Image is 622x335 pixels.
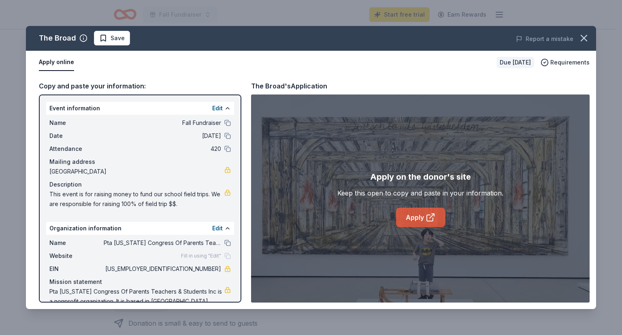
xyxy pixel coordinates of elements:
button: Report a mistake [516,34,573,44]
div: Keep this open to copy and paste in your information. [337,188,503,198]
span: Date [49,131,104,141]
div: Copy and paste your information: [39,81,241,91]
span: EIN [49,264,104,274]
span: Save [111,33,125,43]
button: Save [94,31,130,45]
a: Apply [396,208,445,227]
span: Name [49,118,104,128]
span: Attendance [49,144,104,154]
span: Pta [US_STATE] Congress Of Parents Teachers & Students Inc [104,238,221,248]
div: Description [49,180,231,189]
span: This event is for raising money to fund our school field trips. We are responsible for raising 10... [49,189,224,209]
span: [US_EMPLOYER_IDENTIFICATION_NUMBER] [104,264,221,274]
button: Apply online [39,54,74,71]
span: Name [49,238,104,248]
span: 420 [104,144,221,154]
span: Fall Fundraiser [104,118,221,128]
div: Apply on the donor's site [370,170,471,183]
span: [DATE] [104,131,221,141]
span: Pta [US_STATE] Congress Of Parents Teachers & Students Inc is a nonprofit organization. It is bas... [49,287,224,316]
div: Mission statement [49,277,231,287]
div: Mailing address [49,157,231,167]
button: Edit [212,223,223,233]
div: Event information [46,102,234,115]
button: Edit [212,103,223,113]
span: Fill in using "Edit" [181,253,221,259]
div: The Broad [39,32,76,45]
div: Organization information [46,222,234,235]
span: Website [49,251,104,261]
button: Requirements [541,58,590,67]
div: Due [DATE] [496,57,534,68]
span: Requirements [550,58,590,67]
span: [GEOGRAPHIC_DATA] [49,167,224,176]
div: The Broad's Application [251,81,327,91]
